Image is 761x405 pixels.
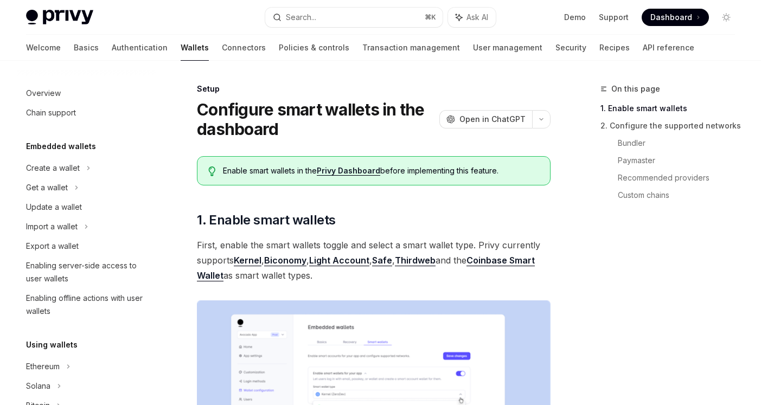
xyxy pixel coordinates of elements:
[222,35,266,61] a: Connectors
[17,103,156,123] a: Chain support
[234,255,261,266] a: Kernel
[265,8,443,27] button: Search...⌘K
[650,12,692,23] span: Dashboard
[618,152,744,169] a: Paymaster
[26,292,150,318] div: Enabling offline actions with user wallets
[564,12,586,23] a: Demo
[26,338,78,351] h5: Using wallets
[26,220,78,233] div: Import a wallet
[459,114,526,125] span: Open in ChatGPT
[26,240,79,253] div: Export a wallet
[26,162,80,175] div: Create a wallet
[181,35,209,61] a: Wallets
[26,360,60,373] div: Ethereum
[600,117,744,134] a: 2. Configure the supported networks
[197,83,551,94] div: Setup
[112,35,168,61] a: Authentication
[17,288,156,321] a: Enabling offline actions with user wallets
[395,255,436,266] a: Thirdweb
[611,82,660,95] span: On this page
[286,11,316,24] div: Search...
[279,35,349,61] a: Policies & controls
[197,211,335,229] span: 1. Enable smart wallets
[26,201,82,214] div: Update a wallet
[26,10,93,25] img: light logo
[599,12,629,23] a: Support
[599,35,630,61] a: Recipes
[26,106,76,119] div: Chain support
[618,134,744,152] a: Bundler
[26,380,50,393] div: Solana
[643,35,694,61] a: API reference
[466,12,488,23] span: Ask AI
[208,166,216,176] svg: Tip
[26,181,68,194] div: Get a wallet
[362,35,460,61] a: Transaction management
[555,35,586,61] a: Security
[26,35,61,61] a: Welcome
[718,9,735,26] button: Toggle dark mode
[197,100,435,139] h1: Configure smart wallets in the dashboard
[600,100,744,117] a: 1. Enable smart wallets
[74,35,99,61] a: Basics
[17,197,156,217] a: Update a wallet
[197,237,551,283] span: First, enable the smart wallets toggle and select a smart wallet type. Privy currently supports ,...
[425,13,436,22] span: ⌘ K
[26,259,150,285] div: Enabling server-side access to user wallets
[17,83,156,103] a: Overview
[26,87,61,100] div: Overview
[618,187,744,204] a: Custom chains
[448,8,496,27] button: Ask AI
[223,165,539,176] span: Enable smart wallets in the before implementing this feature.
[642,9,709,26] a: Dashboard
[317,166,380,176] a: Privy Dashboard
[17,236,156,256] a: Export a wallet
[26,140,96,153] h5: Embedded wallets
[372,255,392,266] a: Safe
[618,169,744,187] a: Recommended providers
[439,110,532,128] button: Open in ChatGPT
[17,256,156,288] a: Enabling server-side access to user wallets
[264,255,306,266] a: Biconomy
[473,35,542,61] a: User management
[309,255,369,266] a: Light Account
